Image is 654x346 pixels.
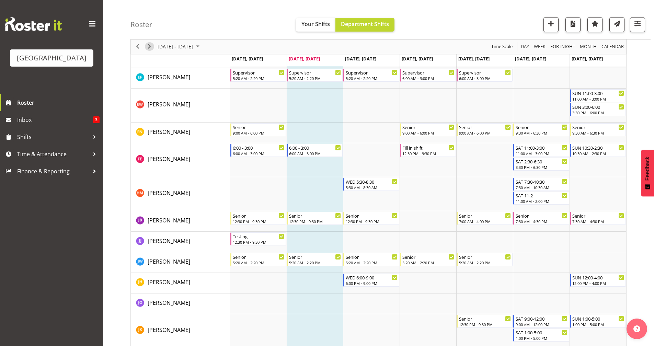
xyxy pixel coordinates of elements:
div: Senior [402,124,454,130]
div: Felix Nicholls"s event - Senior Begin From Monday, August 25, 2025 at 9:00:00 AM GMT+12:00 Ends A... [230,123,286,136]
span: Inbox [17,115,93,125]
div: Jason Wong"s event - Senior Begin From Tuesday, August 26, 2025 at 5:20:00 AM GMT+12:00 Ends At T... [287,253,343,266]
span: Fortnight [550,43,576,51]
div: 5:30 AM - 8:30 AM [346,185,398,190]
div: Senior [289,253,341,260]
div: Jack Bailey"s event - Senior Begin From Wednesday, August 27, 2025 at 12:30:00 PM GMT+12:00 Ends ... [343,212,399,225]
div: 12:30 PM - 9:30 PM [459,322,511,327]
span: [PERSON_NAME] [148,326,190,334]
span: Your Shifts [301,20,330,28]
div: SAT 11-2 [516,192,567,199]
div: Testing [233,233,285,240]
span: [PERSON_NAME] [148,155,190,163]
span: [DATE], [DATE] [572,56,603,62]
button: Add a new shift [543,17,559,32]
span: [DATE], [DATE] [289,56,320,62]
div: Earl Foran"s event - Supervisor Begin From Wednesday, August 27, 2025 at 5:20:00 AM GMT+12:00 End... [343,69,399,82]
div: August 25 - 31, 2025 [155,39,204,54]
div: 12:30 PM - 9:30 PM [233,239,285,245]
span: [DATE], [DATE] [515,56,546,62]
button: Previous [133,43,142,51]
h4: Roster [130,21,152,28]
span: Day [520,43,530,51]
a: [PERSON_NAME] [148,189,190,197]
span: [PERSON_NAME] [148,217,190,224]
span: calendar [601,43,624,51]
span: Week [533,43,546,51]
div: Jayden Horsley"s event - SUN 12:00-4:00 Begin From Sunday, August 31, 2025 at 12:00:00 PM GMT+12:... [570,274,626,287]
a: [PERSON_NAME] [148,299,190,307]
div: WED 6:00-9:00 [346,274,398,281]
div: SAT 9:00-12:00 [516,315,567,322]
div: 6:00 AM - 3:00 PM [233,151,285,156]
div: SAT 2:30-6:30 [516,158,567,165]
button: Highlight an important date within the roster. [587,17,603,32]
div: 12:30 PM - 9:30 PM [402,151,454,156]
div: Senior [402,253,454,260]
div: 9:00 AM - 6:00 PM [233,130,285,136]
div: Finn Edwards"s event - 6:00 - 3:00 Begin From Tuesday, August 26, 2025 at 6:00:00 AM GMT+12:00 En... [287,144,343,157]
span: Shifts [17,132,89,142]
div: next period [144,39,155,54]
div: Senior [572,124,624,130]
span: [PERSON_NAME] [148,73,190,81]
a: [PERSON_NAME] [148,128,190,136]
div: Jason Wong"s event - Senior Begin From Friday, August 29, 2025 at 5:20:00 AM GMT+12:00 Ends At Fr... [457,253,513,266]
a: [PERSON_NAME] [148,237,190,245]
div: Emily Wheeler"s event - SUN 11:00-3:00 Begin From Sunday, August 31, 2025 at 11:00:00 AM GMT+12:0... [570,89,626,102]
div: Jack Bailey"s event - Senior Begin From Sunday, August 31, 2025 at 7:30:00 AM GMT+12:00 Ends At S... [570,212,626,225]
div: 9:30 AM - 6:30 PM [516,130,567,136]
div: 5:20 AM - 2:20 PM [346,76,398,81]
div: Senior [459,315,511,322]
td: Hamish McKenzie resource [131,177,230,211]
td: Jayden Horsley resource [131,273,230,293]
span: [DATE], [DATE] [345,56,376,62]
div: 5:20 AM - 2:20 PM [459,260,511,265]
div: 3:30 PM - 6:30 PM [516,164,567,170]
td: Jayden O'Byrne resource [131,293,230,314]
button: Department Shifts [335,18,394,32]
div: 5:20 AM - 2:20 PM [233,260,285,265]
div: 6:00 AM - 3:00 PM [402,76,454,81]
div: Finn Edwards"s event - 6:00 - 3:00 Begin From Monday, August 25, 2025 at 6:00:00 AM GMT+12:00 End... [230,144,286,157]
div: Earl Foran"s event - Supervisor Begin From Friday, August 29, 2025 at 6:00:00 AM GMT+12:00 Ends A... [457,69,513,82]
span: [PERSON_NAME] [148,258,190,265]
td: Earl Foran resource [131,68,230,89]
div: 7:30 AM - 4:30 PM [516,219,567,224]
div: WED 5:30-8:30 [346,178,398,185]
button: Your Shifts [296,18,335,32]
span: [DATE] - [DATE] [157,43,194,51]
button: Feedback - Show survey [641,150,654,196]
span: Time Scale [491,43,513,51]
span: [PERSON_NAME] [148,278,190,286]
div: SAT 11:00-3:00 [516,144,567,151]
div: Earl Foran"s event - Supervisor Begin From Thursday, August 28, 2025 at 6:00:00 AM GMT+12:00 Ends... [400,69,456,82]
div: Felix Nicholls"s event - Senior Begin From Sunday, August 31, 2025 at 9:30:00 AM GMT+12:00 Ends A... [570,123,626,136]
div: Joshua Keen"s event - SUN 1:00-5:00 Begin From Sunday, August 31, 2025 at 1:00:00 PM GMT+12:00 En... [570,315,626,328]
div: Joshua Keen"s event - SAT 9:00-12:00 Begin From Saturday, August 30, 2025 at 9:00:00 AM GMT+12:00... [513,315,569,328]
button: Download a PDF of the roster according to the set date range. [565,17,581,32]
div: SUN 12:00-4:00 [572,274,624,281]
div: 5:20 AM - 2:20 PM [289,76,341,81]
div: Hamish McKenzie"s event - SAT 7:30-10:30 Begin From Saturday, August 30, 2025 at 7:30:00 AM GMT+1... [513,178,569,191]
span: [PERSON_NAME] [148,101,190,108]
td: Emily Wheeler resource [131,89,230,123]
div: Senior [233,212,285,219]
span: Feedback [644,157,651,181]
div: 3:30 PM - 6:00 PM [572,110,624,115]
div: previous period [132,39,144,54]
button: Fortnight [549,43,576,51]
div: Hamish McKenzie"s event - WED 5:30-8:30 Begin From Wednesday, August 27, 2025 at 5:30:00 AM GMT+1... [343,178,399,191]
span: [DATE], [DATE] [232,56,263,62]
span: Finance & Reporting [17,166,89,176]
div: Senior [459,124,511,130]
div: 12:30 PM - 9:30 PM [233,219,285,224]
div: 9:00 AM - 6:00 PM [459,130,511,136]
td: Finn Edwards resource [131,143,230,177]
div: 5:20 AM - 2:20 PM [346,260,398,265]
div: Supervisor [459,69,511,76]
td: Jack Bailey resource [131,211,230,232]
div: 5:20 AM - 2:20 PM [402,260,454,265]
div: Senior [459,253,511,260]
